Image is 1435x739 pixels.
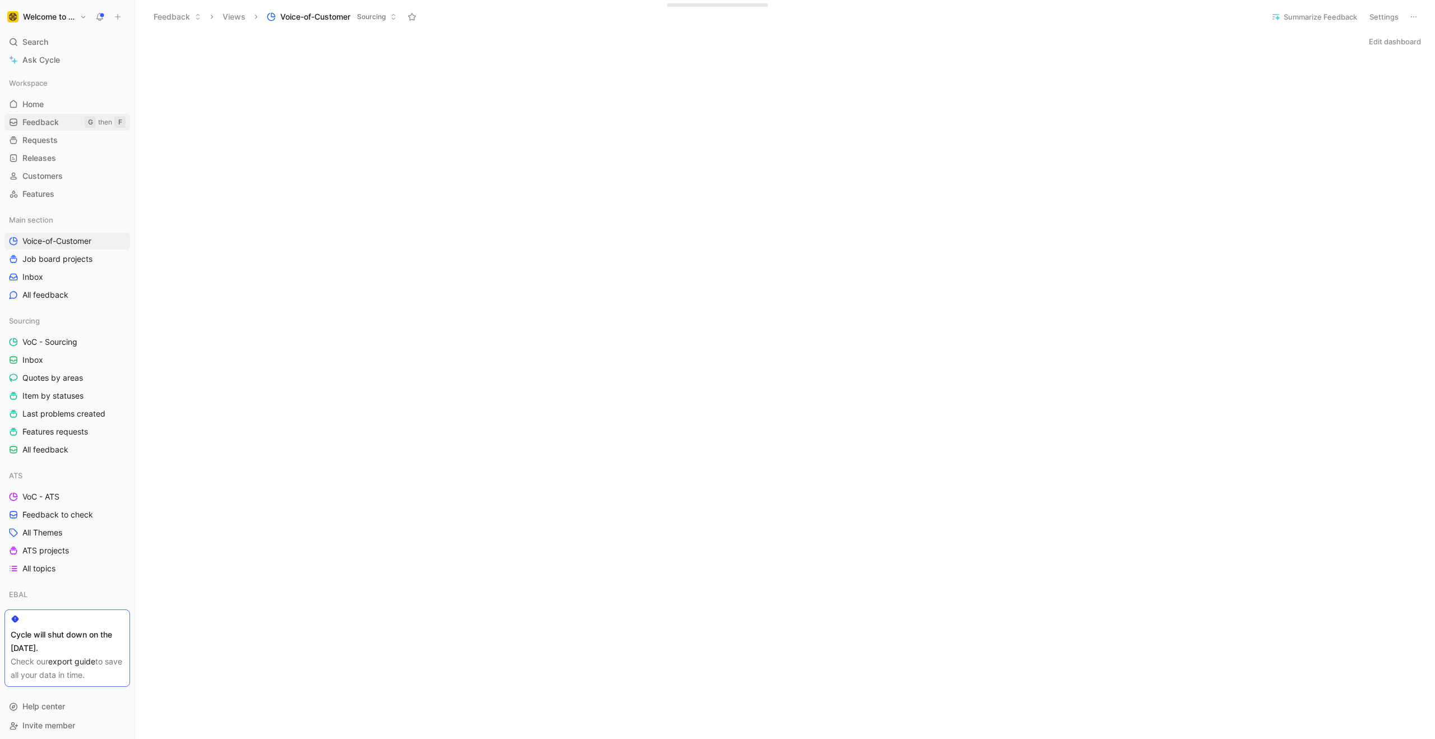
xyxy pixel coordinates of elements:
span: Inbox [22,271,43,283]
a: All topics [4,560,130,577]
button: Summarize Feedback [1266,9,1362,25]
a: Customers [4,168,130,184]
span: All Themes [22,527,62,538]
a: Ask Cycle [4,52,130,68]
span: Ask Cycle [22,53,60,67]
div: ATSVoC - ATSFeedback to checkAll ThemesATS projectsAll topics [4,467,130,577]
span: Quotes by areas [22,372,83,384]
span: Item by statuses [22,390,84,401]
button: Views [217,8,251,25]
div: Cycle will shut down on the [DATE]. [11,628,124,655]
div: Search [4,34,130,50]
span: Voice-of-Customer [280,11,350,22]
span: Features requests [22,426,88,437]
h1: Welcome to the Jungle [23,12,75,22]
a: VoC - Sourcing [4,334,130,350]
a: All feedback [4,287,130,303]
div: EBAL [4,586,130,603]
span: All feedback [22,289,68,301]
span: Releases [22,153,56,164]
div: Sourcing [4,312,130,329]
span: Feedback to check [22,509,93,520]
a: Item by statuses [4,387,130,404]
span: Workspace [9,77,48,89]
a: Home [4,96,130,113]
a: export guide [48,657,95,666]
button: Edit dashboard [1364,34,1426,49]
a: Quotes by areas [4,370,130,386]
a: All Themes [4,524,130,541]
span: Job board projects [22,253,92,265]
span: Requests [22,135,58,146]
span: Customers [22,170,63,182]
span: Inbox [22,354,43,366]
span: Feedback [22,117,59,128]
a: Releases [4,150,130,167]
span: EBAL [9,589,27,600]
div: Help center [4,698,130,715]
a: Voice-of-Customer [4,233,130,250]
span: VoC - Sourcing [22,336,77,348]
div: ATS [4,467,130,484]
div: SourcingVoC - SourcingInboxQuotes by areasItem by statusesLast problems createdFeatures requestsA... [4,312,130,458]
span: Voice-of-Customer [22,235,91,247]
a: Features requests [4,423,130,440]
span: Invite member [22,720,75,730]
span: Sourcing [9,315,40,326]
div: Check our to save all your data in time. [11,655,124,682]
span: All feedback [22,444,68,455]
a: Job board projects [4,251,130,267]
a: Last problems created [4,405,130,422]
a: Inbox [4,269,130,285]
a: VoC - ATS [4,488,130,505]
span: Search [22,35,48,49]
div: Main section [4,211,130,228]
span: Sourcing [357,11,386,22]
div: Main sectionVoice-of-CustomerJob board projectsInboxAll feedback [4,211,130,303]
button: Settings [1364,9,1404,25]
div: EBAL [4,586,130,606]
span: Main section [9,214,53,225]
button: Feedback [149,8,206,25]
a: Features [4,186,130,202]
span: Help center [22,701,65,711]
button: Welcome to the JungleWelcome to the Jungle [4,9,90,25]
span: Home [22,99,44,110]
div: G [85,117,96,128]
button: Voice-of-CustomerSourcing [262,8,402,25]
div: Workspace [4,75,130,91]
a: All feedback [4,441,130,458]
a: Feedback to check [4,506,130,523]
span: VoC - ATS [22,491,59,502]
div: F [114,117,126,128]
span: Last problems created [22,408,105,419]
a: Inbox [4,352,130,368]
span: All topics [22,563,55,574]
span: ATS [9,470,22,481]
span: ATS projects [22,545,69,556]
div: then [98,117,112,128]
span: Features [22,188,54,200]
a: ATS projects [4,542,130,559]
div: Invite member [4,717,130,734]
a: Requests [4,132,130,149]
a: FeedbackGthenF [4,114,130,131]
img: Welcome to the Jungle [7,11,18,22]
